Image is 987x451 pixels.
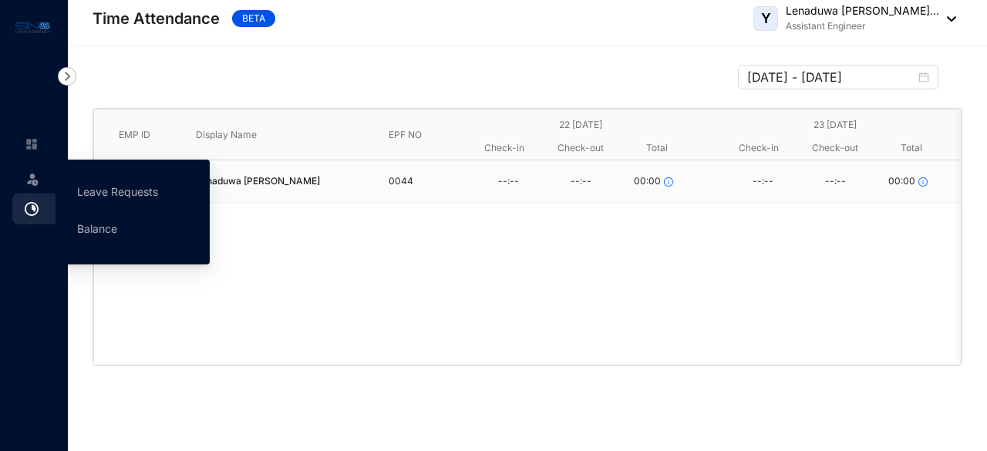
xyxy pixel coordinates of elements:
p: Assistant Engineer [786,19,939,34]
div: Check-in [720,136,797,160]
th: EPF NO [364,109,441,160]
div: 23 [DATE] [720,113,950,136]
span: info-circle [918,177,928,187]
a: Balance [77,222,117,235]
div: 22 [DATE] [466,113,696,136]
th: Display Name [171,109,364,160]
p: Time Attendance [93,8,220,29]
img: home-unselected.a29eae3204392db15eaf.svg [25,137,39,151]
span: Lenaduwa [PERSON_NAME] [196,174,320,189]
div: Check-out [542,136,618,160]
p: Lenaduwa [PERSON_NAME]... [786,3,939,19]
span: Y [761,12,771,25]
img: time-attendance.bce192ef64cb162a73de.svg [25,202,39,216]
li: Home [12,129,49,160]
div: --:-- [472,170,544,194]
span: BETA [232,10,275,27]
span: 00:00 [888,174,915,189]
a: Leave Requests [77,185,158,198]
div: Total [874,136,950,160]
img: leave-unselected.2934df6273408c3f84d9.svg [25,171,40,187]
div: Check-out [797,136,873,160]
img: nav-icon-right.af6afadce00d159da59955279c43614e.svg [58,67,76,86]
input: Select week [747,68,915,86]
td: 0044 [364,160,441,204]
span: 00:00 [634,174,661,189]
img: dropdown-black.8e83cc76930a90b1a4fdb6d089b7bf3a.svg [939,16,956,22]
img: logo [15,19,50,36]
div: --:-- [799,170,871,194]
div: Check-in [466,136,542,160]
div: Total [619,136,696,160]
span: info-circle [664,177,673,187]
div: --:-- [726,170,799,194]
div: --:-- [544,170,617,194]
th: EMP ID [94,109,171,160]
li: Time Attendance [12,194,77,224]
